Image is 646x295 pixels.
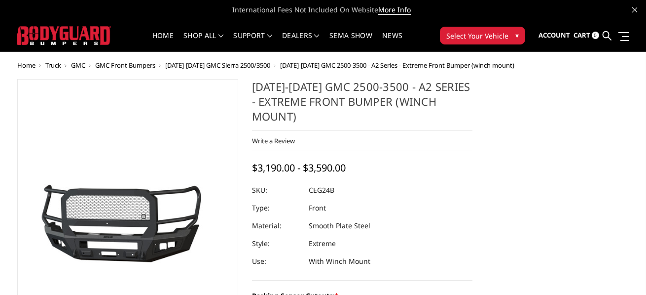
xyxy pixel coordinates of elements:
[183,32,223,51] a: shop all
[446,31,508,41] span: Select Your Vehicle
[252,217,301,235] dt: Material:
[309,217,370,235] dd: Smooth Plate Steel
[378,5,411,15] a: More Info
[165,61,270,70] a: [DATE]-[DATE] GMC Sierra 2500/3500
[252,253,301,270] dt: Use:
[252,181,301,199] dt: SKU:
[71,61,85,70] a: GMC
[574,31,590,40] span: Cart
[95,61,155,70] a: GMC Front Bumpers
[309,181,334,199] dd: CEG24B
[252,161,346,174] span: $3,190.00 - $3,590.00
[252,235,301,253] dt: Style:
[252,136,295,145] a: Write a Review
[574,22,599,49] a: Cart 0
[538,22,570,49] a: Account
[45,61,61,70] a: Truck
[309,235,336,253] dd: Extreme
[309,199,326,217] dd: Front
[17,26,111,44] img: BODYGUARD BUMPERS
[282,32,320,51] a: Dealers
[515,30,519,41] span: ▾
[538,31,570,40] span: Account
[233,32,272,51] a: Support
[152,32,174,51] a: Home
[280,61,514,70] span: [DATE]-[DATE] GMC 2500-3500 - A2 Series - Extreme Front Bumper (winch mount)
[17,61,36,70] a: Home
[252,79,473,131] h1: [DATE]-[DATE] GMC 2500-3500 - A2 Series - Extreme Front Bumper (winch mount)
[252,199,301,217] dt: Type:
[382,32,402,51] a: News
[329,32,372,51] a: SEMA Show
[440,27,525,44] button: Select Your Vehicle
[592,32,599,39] span: 0
[309,253,370,270] dd: With Winch Mount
